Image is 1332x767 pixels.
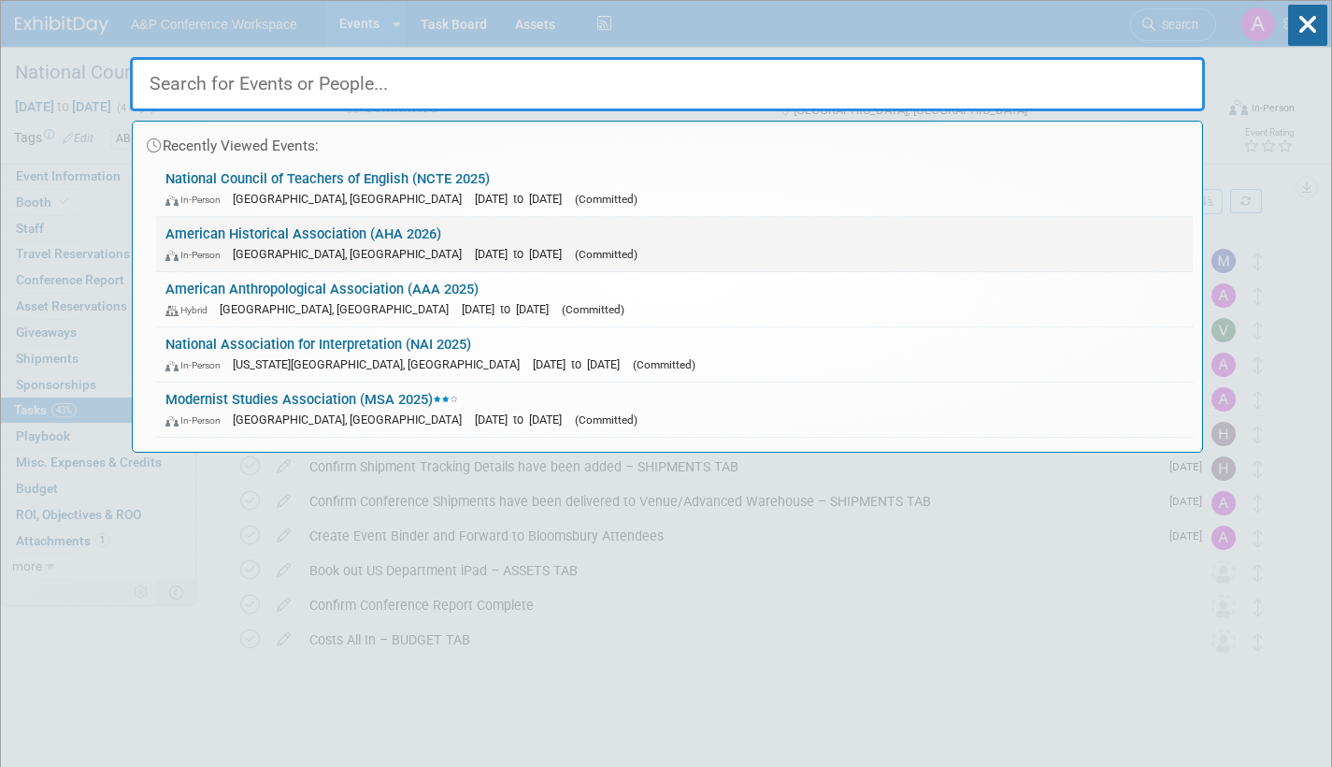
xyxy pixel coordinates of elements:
span: [US_STATE][GEOGRAPHIC_DATA], [GEOGRAPHIC_DATA] [233,357,529,371]
span: [DATE] to [DATE] [475,412,571,427]
a: American Anthropological Association (AAA 2025) Hybrid [GEOGRAPHIC_DATA], [GEOGRAPHIC_DATA] [DATE... [156,272,1193,326]
div: Recently Viewed Events: [142,122,1193,162]
span: (Committed) [575,193,637,206]
span: [GEOGRAPHIC_DATA], [GEOGRAPHIC_DATA] [233,192,471,206]
a: National Council of Teachers of English (NCTE 2025) In-Person [GEOGRAPHIC_DATA], [GEOGRAPHIC_DATA... [156,162,1193,216]
span: In-Person [165,414,229,427]
span: [GEOGRAPHIC_DATA], [GEOGRAPHIC_DATA] [233,412,471,427]
a: American Historical Association (AHA 2026) In-Person [GEOGRAPHIC_DATA], [GEOGRAPHIC_DATA] [DATE] ... [156,217,1193,271]
input: Search for Events or People... [130,57,1205,111]
span: [DATE] to [DATE] [462,302,558,316]
span: In-Person [165,249,229,261]
span: [DATE] to [DATE] [475,192,571,206]
span: [DATE] to [DATE] [475,247,571,261]
a: National Association for Interpretation (NAI 2025) In-Person [US_STATE][GEOGRAPHIC_DATA], [GEOGRA... [156,327,1193,382]
span: (Committed) [575,413,637,427]
span: [GEOGRAPHIC_DATA], [GEOGRAPHIC_DATA] [220,302,458,316]
span: [DATE] to [DATE] [533,357,629,371]
span: Hybrid [165,304,216,316]
span: (Committed) [575,248,637,261]
span: In-Person [165,194,229,206]
span: (Committed) [633,358,695,371]
span: (Committed) [562,303,624,316]
span: In-Person [165,359,229,371]
span: [GEOGRAPHIC_DATA], [GEOGRAPHIC_DATA] [233,247,471,261]
a: Modernist Studies Association (MSA 2025) In-Person [GEOGRAPHIC_DATA], [GEOGRAPHIC_DATA] [DATE] to... [156,383,1193,437]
